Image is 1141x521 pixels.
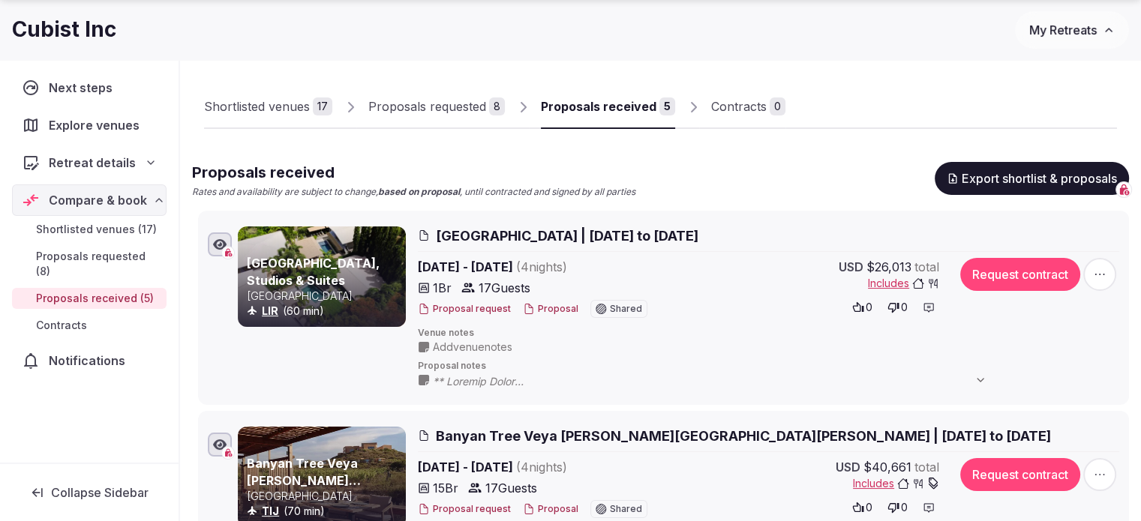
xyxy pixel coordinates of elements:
[610,304,642,313] span: Shared
[914,258,939,276] span: total
[960,458,1080,491] button: Request contract
[853,476,939,491] button: Includes
[883,297,912,318] button: 0
[960,258,1080,291] button: Request contract
[247,489,403,504] p: [GEOGRAPHIC_DATA]
[418,258,682,276] span: [DATE] - [DATE]
[436,226,698,245] span: [GEOGRAPHIC_DATA] | [DATE] to [DATE]
[12,219,167,240] a: Shortlisted venues (17)
[659,97,675,115] div: 5
[523,303,578,316] button: Proposal
[1029,22,1097,37] span: My Retreats
[711,97,767,115] div: Contracts
[433,374,1001,389] span: ** Loremip Dolor •🌴 Sitametc Adipis – Elits, doeius, te incid •🧘‍♀️ Utlabo-Etdol Magnaal – Enim, ...
[12,246,167,282] a: Proposals requested (8)
[36,222,157,237] span: Shortlisted venues (17)
[12,72,167,103] a: Next steps
[12,15,116,44] h1: Cubist Inc
[12,315,167,336] a: Contracts
[836,458,860,476] span: USD
[863,458,911,476] span: $40,661
[247,289,403,304] p: [GEOGRAPHIC_DATA]
[36,318,87,333] span: Contracts
[204,85,332,129] a: Shortlisted venues17
[204,97,310,115] div: Shortlisted venues
[192,186,635,199] p: Rates and availability are subject to change, , until contracted and signed by all parties
[49,116,146,134] span: Explore venues
[848,297,877,318] button: 0
[436,427,1051,445] span: Banyan Tree Veya [PERSON_NAME][GEOGRAPHIC_DATA][PERSON_NAME] | [DATE] to [DATE]
[541,85,675,129] a: Proposals received5
[247,304,403,319] div: (60 min)
[247,256,380,287] a: [GEOGRAPHIC_DATA], Studios & Suites
[262,304,278,317] a: LIR
[49,154,136,172] span: Retreat details
[433,279,452,297] span: 1 Br
[51,485,149,500] span: Collapse Sidebar
[489,97,505,115] div: 8
[516,460,567,475] span: ( 4 night s )
[610,505,642,514] span: Shared
[49,191,147,209] span: Compare & book
[523,503,578,516] button: Proposal
[479,279,530,297] span: 17 Guests
[192,162,635,183] h2: Proposals received
[711,85,785,129] a: Contracts0
[866,300,872,315] span: 0
[418,360,1119,373] span: Proposal notes
[868,276,939,291] button: Includes
[541,97,656,115] div: Proposals received
[433,340,512,355] span: Add venue notes
[36,249,161,279] span: Proposals requested (8)
[262,505,279,517] a: TIJ
[36,291,154,306] span: Proposals received (5)
[516,259,567,274] span: ( 4 night s )
[368,97,486,115] div: Proposals requested
[848,497,877,518] button: 0
[883,497,912,518] button: 0
[247,456,376,521] a: Banyan Tree Veya [PERSON_NAME][GEOGRAPHIC_DATA][PERSON_NAME]
[368,85,505,129] a: Proposals requested8
[914,458,939,476] span: total
[378,186,460,197] strong: based on proposal
[433,479,458,497] span: 15 Br
[247,504,403,519] div: (70 min)
[901,300,908,315] span: 0
[12,109,167,141] a: Explore venues
[901,500,908,515] span: 0
[418,458,682,476] span: [DATE] - [DATE]
[49,79,119,97] span: Next steps
[49,352,131,370] span: Notifications
[1015,11,1129,49] button: My Retreats
[485,479,537,497] span: 17 Guests
[866,500,872,515] span: 0
[935,162,1129,195] button: Export shortlist & proposals
[418,327,1119,340] span: Venue notes
[866,258,911,276] span: $26,013
[418,503,511,516] button: Proposal request
[12,476,167,509] button: Collapse Sidebar
[418,303,511,316] button: Proposal request
[770,97,785,115] div: 0
[313,97,332,115] div: 17
[12,288,167,309] a: Proposals received (5)
[12,345,167,376] a: Notifications
[839,258,863,276] span: USD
